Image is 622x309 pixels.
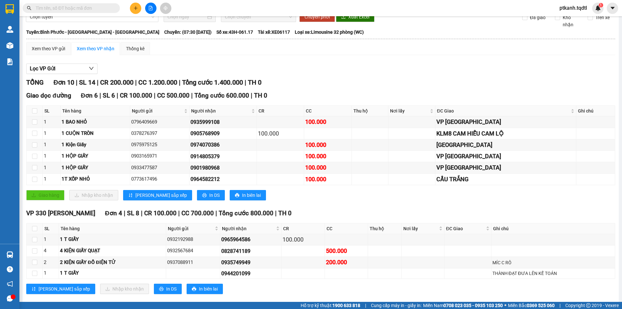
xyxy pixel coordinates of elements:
[141,209,143,217] span: |
[131,164,188,172] div: 0933477587
[446,225,485,232] span: ĐC Giao
[44,247,58,255] div: 4
[436,175,575,184] div: CẦU TRẮNG
[30,65,55,73] span: Lọc VP Gửi
[132,107,183,114] span: Người gửi
[145,3,156,14] button: file-add
[610,5,616,11] span: caret-down
[179,78,180,86] span: |
[6,4,14,14] img: logo-vxr
[187,284,223,294] button: printerIn biên lai
[437,107,570,114] span: ĐC Giao
[258,29,290,36] span: Tài xế: XE06117
[44,269,58,277] div: 1
[197,190,225,200] button: printerIn DS
[99,92,101,99] span: |
[45,43,49,48] span: environment
[62,164,129,172] div: 1 HỘP GIẤY
[199,285,218,292] span: In biên lai
[166,285,177,292] span: In DS
[371,302,421,309] span: Cung cấp máy in - giấy in:
[403,225,438,232] span: Nơi lấy
[258,129,303,138] div: 100.000
[305,117,350,126] div: 100.000
[305,163,350,172] div: 100.000
[62,118,129,126] div: 1 BAO NHỎ
[138,78,177,86] span: CC 1.200.000
[62,141,129,149] div: 1 Kiện Giấy
[26,284,95,294] button: sort-ascending[PERSON_NAME] sắp xếp
[6,58,13,65] img: solution-icon
[341,15,346,20] span: download
[27,6,31,10] span: search
[117,92,118,99] span: |
[6,42,13,49] img: warehouse-icon
[221,258,280,267] div: 0935749949
[120,92,152,99] span: CR 100.000
[230,190,266,200] button: printerIn biên lai
[79,78,95,86] span: SL 14
[44,141,59,149] div: 1
[26,30,159,35] b: Tuyến: Bình Phước - [GEOGRAPHIC_DATA] - [GEOGRAPHIC_DATA]
[159,287,164,292] span: printer
[305,152,350,161] div: 100.000
[45,43,85,55] b: Bến xe An Sương - Quận 12
[26,78,44,86] span: TỔNG
[235,193,239,198] span: printer
[103,92,115,99] span: SL 6
[254,92,267,99] span: TH 0
[135,192,187,199] span: [PERSON_NAME] sắp xếp
[89,66,94,71] span: down
[436,163,575,172] div: VP [GEOGRAPHIC_DATA]
[3,3,94,28] li: Tân Quang Dũng Thành Liên
[242,192,261,199] span: In biên lai
[257,106,304,116] th: CR
[336,12,374,22] button: downloadXuất Excel
[62,130,129,137] div: 1 CUỘN TRÒN
[190,164,255,172] div: 0901980968
[36,5,112,12] input: Tìm tên, số ĐT hoặc mã đơn
[202,193,207,198] span: printer
[167,236,219,244] div: 0932192988
[26,209,95,217] span: VP 330 [PERSON_NAME]
[126,45,144,52] div: Thống kê
[160,3,171,14] button: aim
[131,118,188,126] div: 0796409669
[527,14,548,21] span: Đã giao
[365,302,366,309] span: |
[44,118,59,126] div: 1
[576,106,615,116] th: Ghi chú
[144,209,177,217] span: CR 100.000
[128,193,133,198] span: sort-ascending
[436,129,575,138] div: KLM8 CAM HIẾU CAM LỘ
[492,270,614,277] div: THÀNH ĐẠT ĐƯA LÊN KẾ TOÁN
[299,12,335,22] button: Chuyển phơi
[30,12,155,22] span: Chọn tuyến
[60,259,165,267] div: 2 KIỆN GIẤY ĐỒ ĐIỆN TỬ
[190,118,255,126] div: 0935999108
[148,6,153,10] span: file-add
[436,117,575,126] div: VP [GEOGRAPHIC_DATA]
[595,5,601,11] img: icon-new-feature
[6,251,13,258] img: warehouse-icon
[26,190,64,200] button: uploadGiao hàng
[491,223,615,234] th: Ghi chú
[301,302,360,309] span: Hỗ trợ kỹ thuật:
[44,152,59,160] div: 1
[191,92,193,99] span: |
[219,209,273,217] span: Tổng cước 800.000
[7,281,13,287] span: notification
[154,284,182,294] button: printerIn DS
[77,45,114,52] div: Xem theo VP nhận
[131,141,188,149] div: 0975975125
[586,303,591,308] span: copyright
[191,107,250,114] span: Người nhận
[221,269,280,278] div: 0944201099
[332,303,360,308] strong: 1900 633 818
[45,35,86,42] li: VP VP An Sương
[436,152,575,161] div: VP [GEOGRAPHIC_DATA]
[39,285,90,292] span: [PERSON_NAME] sắp xếp
[192,287,196,292] span: printer
[60,247,165,255] div: 4 KIỆN GIẤY QUẠT
[194,92,249,99] span: Tổng cước 600.000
